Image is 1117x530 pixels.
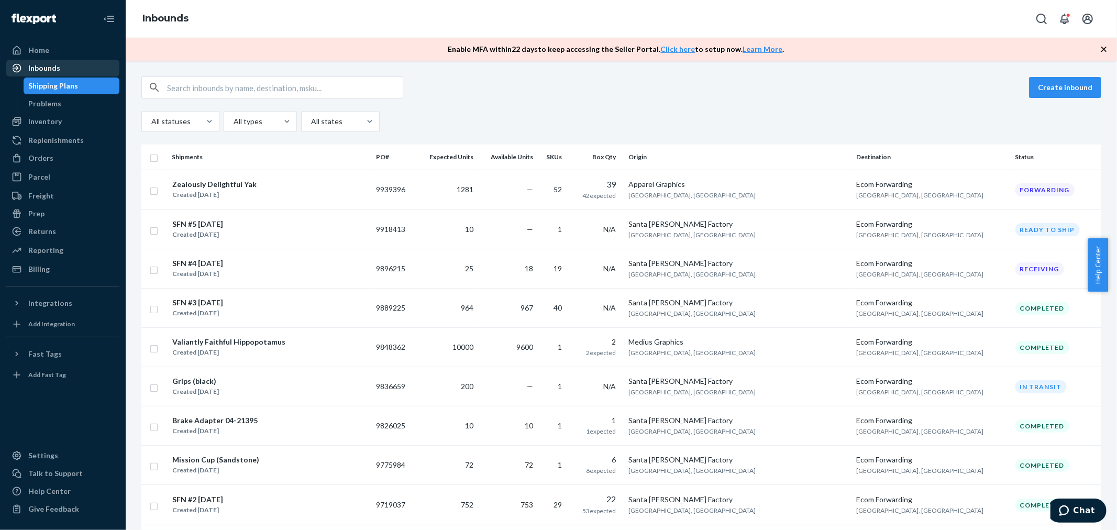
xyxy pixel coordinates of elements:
span: [GEOGRAPHIC_DATA], [GEOGRAPHIC_DATA] [856,506,983,514]
button: Integrations [6,295,119,312]
div: Add Integration [28,319,75,328]
a: Parcel [6,169,119,185]
span: 753 [521,500,533,509]
th: PO# [372,145,416,170]
td: 9896215 [372,249,416,289]
button: Open account menu [1077,8,1098,29]
button: Create inbound [1029,77,1101,98]
span: 1 [558,343,562,351]
span: 6 expected [586,467,616,474]
th: Box Qty [570,145,624,170]
span: [GEOGRAPHIC_DATA], [GEOGRAPHIC_DATA] [628,388,756,396]
div: Completed [1015,302,1069,315]
div: Forwarding [1015,183,1075,196]
div: Santa [PERSON_NAME] Factory [628,219,848,229]
div: 22 [574,493,616,505]
div: SFN #5 [DATE] [172,219,223,229]
div: Inbounds [28,63,60,73]
div: Help Center [28,486,71,496]
input: Search inbounds by name, destination, msku... [167,77,403,98]
span: 10000 [452,343,473,351]
span: N/A [603,264,616,273]
a: Inbounds [142,13,189,24]
div: Talk to Support [28,468,83,479]
a: Reporting [6,242,119,259]
div: Ecom Forwarding [856,337,1007,347]
td: 9939396 [372,170,416,210]
div: Medius Graphics [628,337,848,347]
div: SFN #2 [DATE] [172,494,223,505]
div: Ecom Forwarding [856,179,1007,190]
div: Home [28,45,49,56]
span: [GEOGRAPHIC_DATA], [GEOGRAPHIC_DATA] [856,388,983,396]
div: Integrations [28,298,72,308]
th: Expected Units [416,145,478,170]
span: 1 [558,225,562,234]
div: Valiantly Faithful Hippopotamus [172,337,285,347]
div: Ecom Forwarding [856,258,1007,269]
div: In transit [1015,380,1067,393]
th: SKUs [537,145,570,170]
span: [GEOGRAPHIC_DATA], [GEOGRAPHIC_DATA] [856,349,983,357]
div: Santa [PERSON_NAME] Factory [628,258,848,269]
div: Problems [29,98,62,109]
span: [GEOGRAPHIC_DATA], [GEOGRAPHIC_DATA] [856,310,983,317]
td: 9719037 [372,485,416,525]
span: [GEOGRAPHIC_DATA], [GEOGRAPHIC_DATA] [856,270,983,278]
a: Orders [6,150,119,167]
span: 52 [554,185,562,194]
div: Prep [28,208,45,219]
span: [GEOGRAPHIC_DATA], [GEOGRAPHIC_DATA] [628,349,756,357]
div: 39 [574,179,616,191]
button: Talk to Support [6,465,119,482]
div: Settings [28,450,58,461]
span: 9600 [516,343,533,351]
span: 967 [521,303,533,312]
span: 1 [558,421,562,430]
span: [GEOGRAPHIC_DATA], [GEOGRAPHIC_DATA] [628,427,756,435]
span: [GEOGRAPHIC_DATA], [GEOGRAPHIC_DATA] [628,270,756,278]
td: 9775984 [372,446,416,485]
div: Freight [28,191,54,201]
div: Replenishments [28,135,84,146]
div: Santa [PERSON_NAME] Factory [628,494,848,505]
div: Parcel [28,172,50,182]
span: [GEOGRAPHIC_DATA], [GEOGRAPHIC_DATA] [628,506,756,514]
div: Santa [PERSON_NAME] Factory [628,415,848,426]
div: SFN #4 [DATE] [172,258,223,269]
div: Santa [PERSON_NAME] Factory [628,297,848,308]
span: — [527,382,533,391]
span: 18 [525,264,533,273]
div: Created [DATE] [172,269,223,279]
span: [GEOGRAPHIC_DATA], [GEOGRAPHIC_DATA] [628,467,756,474]
div: Fast Tags [28,349,62,359]
button: Open Search Box [1031,8,1052,29]
th: Status [1011,145,1101,170]
button: Open notifications [1054,8,1075,29]
span: 10 [465,421,473,430]
div: Santa [PERSON_NAME] Factory [628,376,848,387]
a: Shipping Plans [24,78,120,94]
div: Shipping Plans [29,81,79,91]
span: 1 expected [586,427,616,435]
a: Settings [6,447,119,464]
td: 9889225 [372,289,416,328]
div: Ecom Forwarding [856,376,1007,387]
span: N/A [603,303,616,312]
div: Created [DATE] [172,505,223,515]
iframe: Opens a widget where you can chat to one of our agents [1050,499,1107,525]
p: Enable MFA within 22 days to keep accessing the Seller Portal. to setup now. . [448,44,784,54]
span: Help Center [1088,238,1108,292]
span: 53 expected [582,507,616,515]
span: [GEOGRAPHIC_DATA], [GEOGRAPHIC_DATA] [628,310,756,317]
span: [GEOGRAPHIC_DATA], [GEOGRAPHIC_DATA] [856,467,983,474]
div: Brake Adapter 04-21395 [172,415,258,426]
span: 10 [525,421,533,430]
span: N/A [603,382,616,391]
button: Give Feedback [6,501,119,517]
div: Add Fast Tag [28,370,66,379]
span: 200 [461,382,473,391]
a: Billing [6,261,119,278]
div: 1 [574,415,616,426]
span: 72 [525,460,533,469]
